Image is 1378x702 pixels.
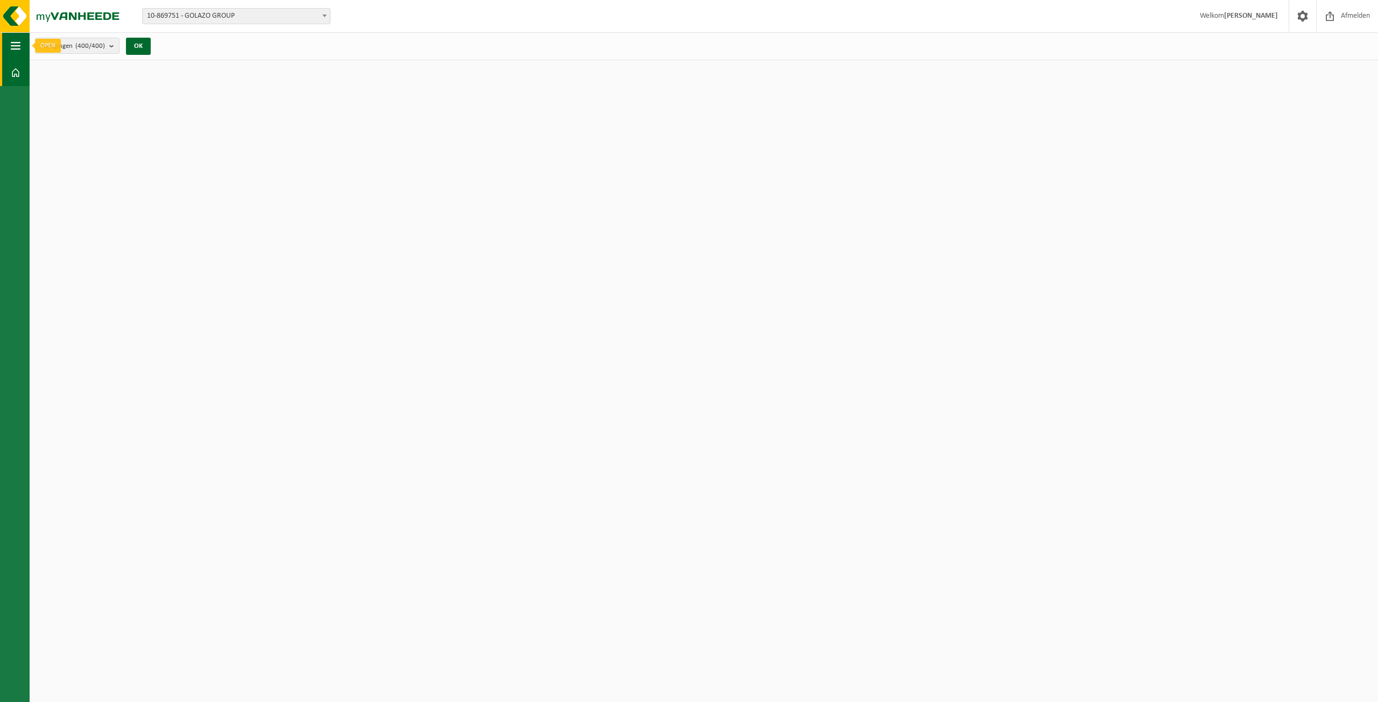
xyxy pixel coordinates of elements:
span: 10-869751 - GOLAZO GROUP [143,9,330,24]
count: (400/400) [75,42,105,49]
span: Vestigingen [41,38,105,54]
span: 10-869751 - GOLAZO GROUP [142,8,331,24]
strong: [PERSON_NAME] [1224,12,1278,20]
button: OK [126,38,151,55]
button: Vestigingen(400/400) [35,38,119,54]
